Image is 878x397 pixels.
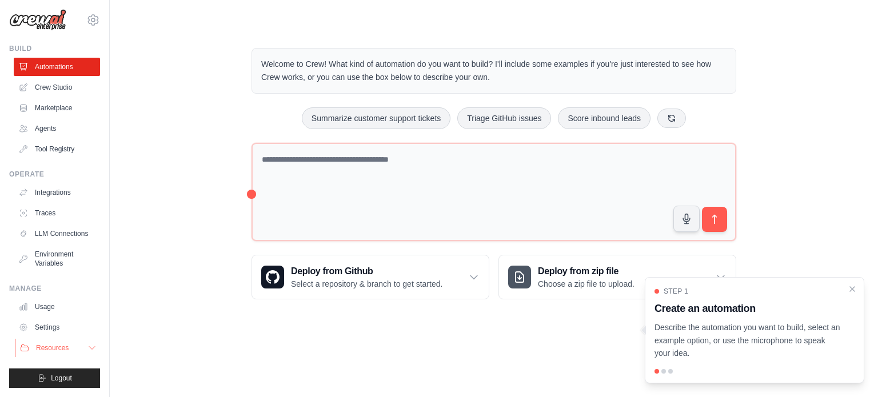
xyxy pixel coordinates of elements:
a: Integrations [14,183,100,202]
button: Summarize customer support tickets [302,107,450,129]
h3: Create an automation [654,300,841,316]
a: Crew Studio [14,78,100,97]
button: Resources [15,339,101,357]
a: Tool Registry [14,140,100,158]
button: Score inbound leads [558,107,650,129]
iframe: Chat Widget [821,342,878,397]
img: Logo [9,9,66,31]
button: Logout [9,368,100,388]
div: Operate [9,170,100,179]
div: Manage [9,284,100,293]
a: Marketplace [14,99,100,117]
h3: Deploy from Github [291,264,442,278]
span: Step 1 [664,287,688,296]
button: Close walkthrough [848,284,857,294]
p: Welcome to Crew! What kind of automation do you want to build? I'll include some examples if you'... [261,58,727,84]
p: Choose a zip file to upload. [538,278,634,290]
p: Describe the automation you want to build, select an example option, or use the microphone to spe... [654,321,841,360]
a: Agents [14,119,100,138]
button: Triage GitHub issues [457,107,551,129]
span: Resources [36,343,69,352]
span: Logout [51,374,72,383]
a: Usage [14,298,100,316]
a: Settings [14,318,100,336]
h3: Deploy from zip file [538,264,634,278]
a: Traces [14,204,100,222]
a: Environment Variables [14,245,100,272]
div: Build [9,44,100,53]
p: Select a repository & branch to get started. [291,278,442,290]
a: LLM Connections [14,224,100,243]
a: Automations [14,58,100,76]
